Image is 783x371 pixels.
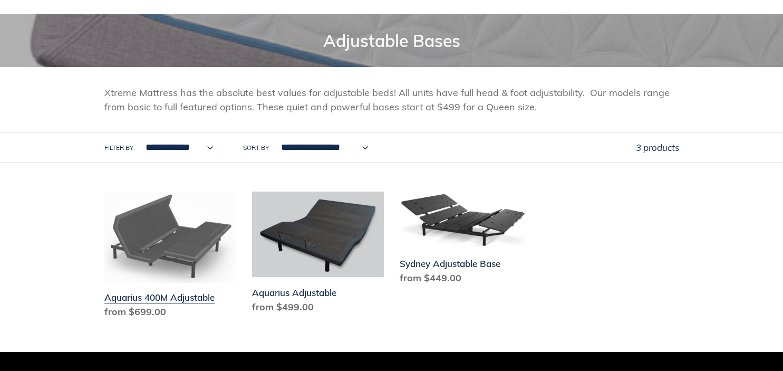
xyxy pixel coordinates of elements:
span: Adjustable Bases [323,30,460,51]
a: Aquarius Adjustable [252,192,384,318]
span: 3 products [636,142,679,153]
label: Filter by [104,143,133,153]
a: Sydney Adjustable Base [400,192,531,289]
label: Sort by [243,143,269,153]
p: Xtreme Mattress has the absolute best values for adjustable beds! All units have full head & foot... [104,85,679,114]
a: Aquarius 400M Adjustable [104,192,236,323]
